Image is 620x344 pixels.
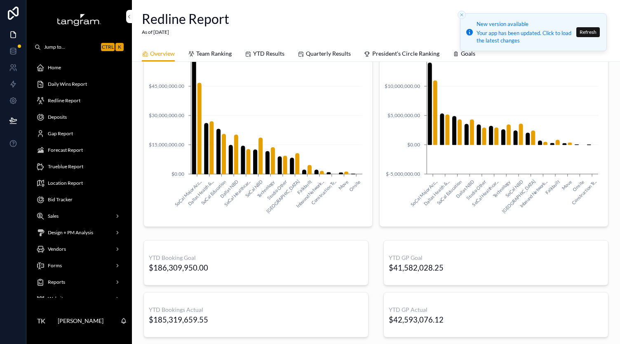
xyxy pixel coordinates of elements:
a: Vendors [31,242,127,257]
p: [PERSON_NAME] [58,317,103,325]
span: Reports [48,279,65,285]
a: Location Report [31,176,127,191]
a: Sales [31,209,127,224]
text: Studio Other [266,179,289,201]
div: $42,593,076.12 [389,316,444,324]
a: YTD Results [245,46,284,63]
text: Studio Other [465,179,488,201]
tspan: $45,000,000.00 [149,83,184,89]
div: $186,309,950.00 [149,264,208,272]
span: Quarterly Results [306,49,351,58]
a: Goals [453,46,475,63]
a: Deposits [31,110,127,125]
span: Daily Wins Report [48,81,87,87]
tspan: $0.00 [407,141,420,148]
div: $185,319,659.55 [149,316,208,324]
a: Quarterly Results [298,46,351,63]
span: YTD Results [253,49,284,58]
span: Deposits [48,114,67,120]
text: [GEOGRAPHIC_DATA] [501,179,536,214]
text: Move [337,179,349,191]
span: Bid Tracker [48,196,73,203]
text: Dallas NBD [219,179,239,199]
span: As of [DATE] [142,28,229,36]
h3: YTD GP Goal [389,254,603,262]
span: Location Report [48,180,83,186]
span: Gap Report [48,130,73,137]
div: chart [385,55,603,213]
text: Move [561,179,573,191]
span: President's Circle Ranking [372,49,439,58]
span: Sales [48,213,59,219]
a: Design + PM Analysis [31,225,127,240]
text: SoCal Major Acc... [409,179,438,207]
span: Forms [48,262,62,269]
h1: Redline Report [142,10,229,28]
span: Redline Report [48,97,80,104]
a: Bid Tracker [31,192,127,207]
text: SoCal Major Acc... [174,179,202,207]
tspan: $30,000,000.00 [149,112,184,118]
text: SoCal Healthcar... [471,179,500,207]
h3: YTD GP Actual [389,306,603,314]
img: App logo [57,13,101,26]
text: Construction Tr... [571,179,597,205]
span: Overview [150,49,175,58]
text: SoCal NBD [244,179,263,198]
div: $41,582,028.25 [389,264,444,272]
text: Dallas NBD [455,179,475,199]
a: Forecast Report [31,143,127,158]
text: Falkbuilt [544,179,561,195]
span: Team Ranking [196,49,232,58]
span: Website [48,295,66,302]
a: Home [31,60,127,75]
text: Onsite [572,179,585,192]
a: Gap Report [31,126,127,141]
a: President's Circle Ranking [364,46,439,63]
div: New version available [477,20,574,28]
text: Dallas Health &... [423,179,450,206]
span: Goals [461,49,475,58]
span: Vendors [48,246,66,252]
text: Construction Tr... [310,179,337,205]
text: Onsite [348,179,362,192]
a: Forms [31,258,127,273]
a: Redline Report [31,93,127,108]
button: Refresh [576,27,600,37]
h3: YTD Bookings Actual [149,306,363,314]
tspan: $-5,000,000.00 [386,171,420,177]
text: SoCal Education [436,179,463,205]
text: Inbound Network... [295,179,325,208]
span: Forecast Report [48,147,83,153]
text: Technology [492,179,512,198]
span: Trueblue Report [48,163,83,170]
span: Design + PM Analysis [48,229,93,236]
text: SoCal Healthcar... [223,179,251,207]
text: SoCal NBD [504,179,524,198]
a: Trueblue Report [31,159,127,174]
a: Website [31,291,127,306]
text: SoCal Education [200,179,227,205]
button: Close toast [458,11,466,19]
span: TK [37,316,45,326]
tspan: $0.00 [171,171,184,177]
text: Dallas Health &... [187,179,214,206]
h3: YTD Booking Goal [149,254,363,262]
a: Overview [142,46,175,62]
text: Technology [256,179,276,198]
a: Team Ranking [188,46,232,63]
span: Ctrl [101,43,115,51]
text: Falkbuilt [296,179,312,195]
div: chart [149,55,367,213]
a: Reports [31,275,127,290]
a: Daily Wins Report [31,77,127,92]
span: Home [48,64,61,71]
div: Your app has been updated. Click to load the latest changes [477,29,574,44]
span: K [116,44,123,50]
button: Jump to...CtrlK [31,40,127,54]
tspan: $10,000,000.00 [385,83,420,89]
div: scrollable content [26,54,132,298]
tspan: $15,000,000.00 [149,141,184,148]
text: [GEOGRAPHIC_DATA] [265,179,301,214]
tspan: $5,000,000.00 [387,112,420,118]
